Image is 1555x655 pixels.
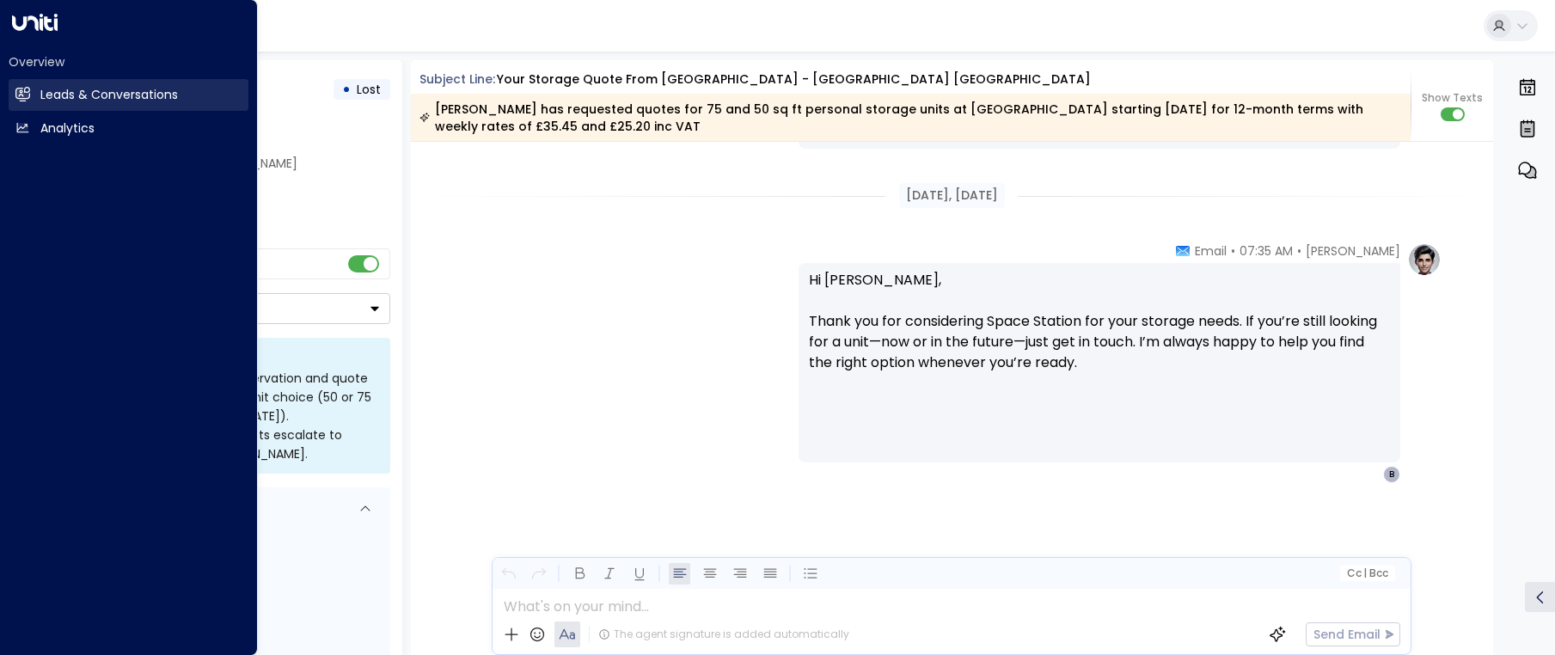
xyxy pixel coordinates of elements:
span: | [1363,567,1367,579]
div: [DATE], [DATE] [899,183,1005,208]
span: Show Texts [1422,90,1483,106]
h2: Overview [9,53,248,70]
a: Leads & Conversations [9,79,248,111]
span: [PERSON_NAME] [1306,242,1400,260]
span: • [1297,242,1301,260]
h2: Analytics [40,119,95,138]
button: Undo [498,563,519,585]
div: B [1383,466,1400,483]
span: Subject Line: [419,70,495,88]
h2: Leads & Conversations [40,86,178,104]
span: Email [1195,242,1227,260]
span: Cc Bcc [1347,567,1388,579]
span: 07:35 AM [1240,242,1293,260]
div: Your storage quote from [GEOGRAPHIC_DATA] - [GEOGRAPHIC_DATA] [GEOGRAPHIC_DATA] [497,70,1091,89]
div: • [342,74,351,105]
div: The agent signature is added automatically [598,627,849,642]
span: • [1231,242,1235,260]
p: Hi [PERSON_NAME], Thank you for considering Space Station for your storage needs. If you’re still... [809,270,1390,394]
div: [PERSON_NAME] has requested quotes for 75 and 50 sq ft personal storage units at [GEOGRAPHIC_DATA... [419,101,1401,135]
a: Analytics [9,113,248,144]
img: profile-logo.png [1407,242,1442,277]
button: Redo [528,563,549,585]
span: Lost [357,81,381,98]
button: Cc|Bcc [1340,566,1395,582]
